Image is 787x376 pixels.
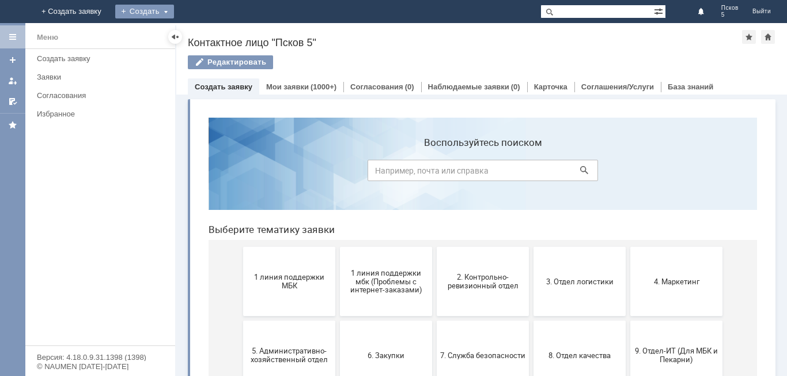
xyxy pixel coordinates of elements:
[3,92,22,111] a: Мои согласования
[47,238,133,255] span: 5. Административно-хозяйственный отдел
[721,12,739,18] span: 5
[37,73,168,81] div: Заявки
[14,7,23,16] a: Перейти на домашнюю страницу
[241,164,326,182] span: 2. Контрольно-ревизионный отдел
[124,5,183,18] div: Создать
[188,37,742,48] div: Контактное лицо "Псков 5"
[14,7,23,16] img: logo
[3,51,22,69] a: Создать заявку
[237,286,330,355] button: Отдел-ИТ (Битрикс24 и CRM)
[47,316,133,325] span: Бухгалтерия (для мбк)
[3,72,22,90] a: Мои заявки
[668,82,713,91] a: База знаний
[721,5,739,12] span: Псков
[241,312,326,329] span: Отдел-ИТ (Битрикс24 и CRM)
[237,138,330,208] button: 2. Контрольно-ревизионный отдел
[47,164,133,182] span: 1 линия поддержки МБК
[141,286,233,355] button: Отдел ИТ (1С)
[168,30,182,44] div: Скрыть меню
[434,316,520,325] span: Финансовый отдел
[266,82,309,91] a: Мои заявки
[37,363,164,370] div: © NAUMEN [DATE]-[DATE]
[195,82,252,91] a: Создать заявку
[428,82,509,91] a: Наблюдаемые заявки
[742,30,756,44] div: Добавить в избранное
[654,5,665,16] span: Расширенный поиск
[44,138,136,208] button: 1 линия поддержки МБК
[434,168,520,177] span: 4. Маркетинг
[144,242,229,251] span: 6. Закупки
[141,138,233,208] button: 1 линия поддержки мбк (Проблемы с интернет-заказами)
[32,68,173,86] a: Заявки
[9,115,558,127] header: Выберите тематику заявки
[431,212,523,281] button: 9. Отдел-ИТ (Для МБК и Пекарни)
[431,138,523,208] button: 4. Маркетинг
[144,316,229,325] span: Отдел ИТ (1С)
[37,54,168,63] div: Создать заявку
[334,212,426,281] button: 8. Отдел качества
[37,110,156,118] div: Избранное
[37,31,58,44] div: Меню
[334,138,426,208] button: 3. Отдел логистики
[311,82,336,91] div: (1000+)
[334,286,426,355] button: Отдел-ИТ (Офис)
[338,316,423,325] span: Отдел-ИТ (Офис)
[434,238,520,255] span: 9. Отдел-ИТ (Для МБК и Пекарни)
[431,286,523,355] button: Финансовый отдел
[237,212,330,281] button: 7. Служба безопасности
[534,82,567,91] a: Карточка
[144,160,229,186] span: 1 линия поддержки мбк (Проблемы с интернет-заказами)
[32,50,173,67] a: Создать заявку
[405,82,414,91] div: (0)
[511,82,520,91] div: (0)
[32,87,173,104] a: Согласования
[338,242,423,251] span: 8. Отдел качества
[338,168,423,177] span: 3. Отдел логистики
[761,30,775,44] div: Сделать домашней страницей
[37,354,164,361] div: Версия: 4.18.0.9.31.1398 (1398)
[350,82,403,91] a: Согласования
[44,212,136,281] button: 5. Административно-хозяйственный отдел
[44,286,136,355] button: Бухгалтерия (для мбк)
[37,91,168,100] div: Согласования
[581,82,654,91] a: Соглашения/Услуги
[168,28,399,40] label: Воспользуйтесь поиском
[241,242,326,251] span: 7. Служба безопасности
[141,212,233,281] button: 6. Закупки
[168,51,399,73] input: Например, почта или справка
